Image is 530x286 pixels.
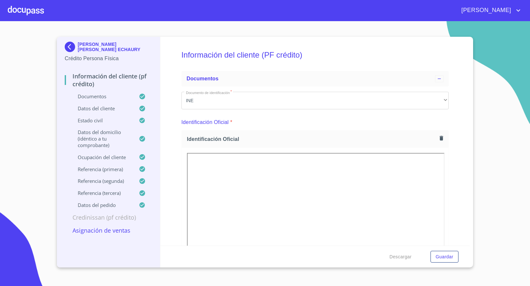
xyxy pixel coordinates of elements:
[387,251,414,263] button: Descargar
[78,42,152,52] p: [PERSON_NAME] [PERSON_NAME] ECHAURY
[65,154,139,160] p: Ocupación del Cliente
[181,42,449,68] h5: Información del cliente (PF crédito)
[65,72,152,88] p: Información del cliente (PF crédito)
[181,92,449,109] div: INE
[65,166,139,172] p: Referencia (primera)
[65,42,152,55] div: [PERSON_NAME] [PERSON_NAME] ECHAURY
[181,118,229,126] p: Identificación Oficial
[187,76,219,81] span: Documentos
[65,226,152,234] p: Asignación de Ventas
[390,253,412,261] span: Descargar
[65,93,139,100] p: Documentos
[431,251,458,263] button: Guardar
[65,190,139,196] p: Referencia (tercera)
[65,213,152,221] p: Credinissan (PF crédito)
[65,178,139,184] p: Referencia (segunda)
[65,129,139,148] p: Datos del domicilio (idéntico a tu comprobante)
[65,42,78,52] img: Docupass spot blue
[187,136,437,143] span: Identificación Oficial
[65,105,139,112] p: Datos del cliente
[436,253,453,261] span: Guardar
[181,71,449,87] div: Documentos
[65,202,139,208] p: Datos del pedido
[65,55,152,62] p: Crédito Persona Física
[457,5,522,16] button: account of current user
[65,117,139,124] p: Estado Civil
[457,5,514,16] span: [PERSON_NAME]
